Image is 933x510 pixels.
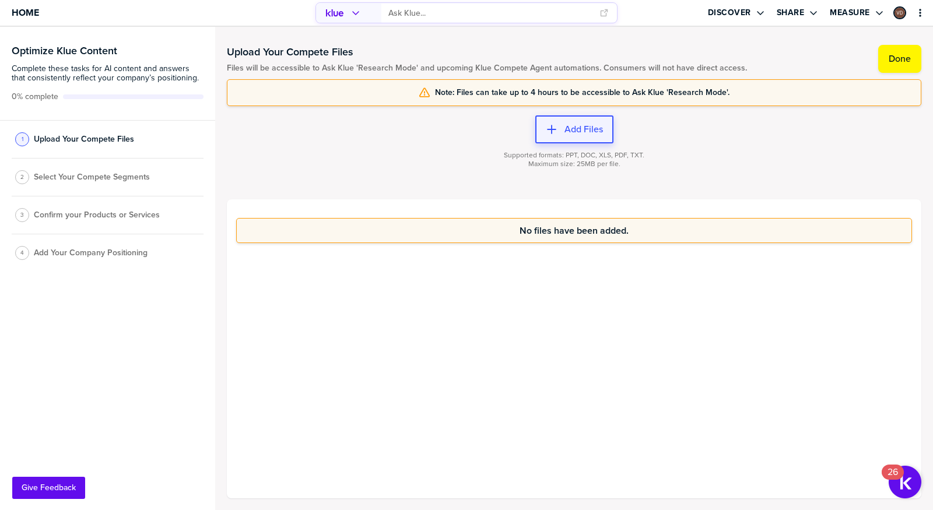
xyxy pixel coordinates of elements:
[895,8,905,18] img: 5cc27b7bdb7bf4caff5be6f91868ca79-sml.png
[889,53,911,65] label: Done
[12,477,85,499] button: Give Feedback
[708,8,751,18] label: Discover
[227,64,747,73] span: Files will be accessible to Ask Klue 'Research Mode' and upcoming Klue Compete Agent automations....
[34,248,148,258] span: Add Your Company Positioning
[777,8,805,18] label: Share
[20,248,24,257] span: 4
[34,135,134,144] span: Upload Your Compete Files
[20,173,24,181] span: 2
[12,64,204,83] span: Complete these tasks for AI content and answers that consistently reflect your company’s position...
[520,226,629,235] span: No files have been added.
[528,160,620,168] span: Maximum size: 25MB per file.
[435,88,729,97] span: Note: Files can take up to 4 hours to be accessible to Ask Klue 'Research Mode'.
[227,45,747,59] h1: Upload Your Compete Files
[12,92,58,101] span: Active
[830,8,870,18] label: Measure
[34,210,160,220] span: Confirm your Products or Services
[889,466,921,498] button: Open Resource Center, 26 new notifications
[22,135,23,143] span: 1
[388,3,592,23] input: Ask Klue...
[12,8,39,17] span: Home
[564,124,603,135] label: Add Files
[888,472,898,487] div: 26
[504,151,644,160] span: Supported formats: PPT, DOC, XLS, PDF, TXT.
[20,210,24,219] span: 3
[12,45,204,56] h3: Optimize Klue Content
[892,5,907,20] a: Edit Profile
[34,173,150,182] span: Select Your Compete Segments
[893,6,906,19] div: Valeria Dubovoy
